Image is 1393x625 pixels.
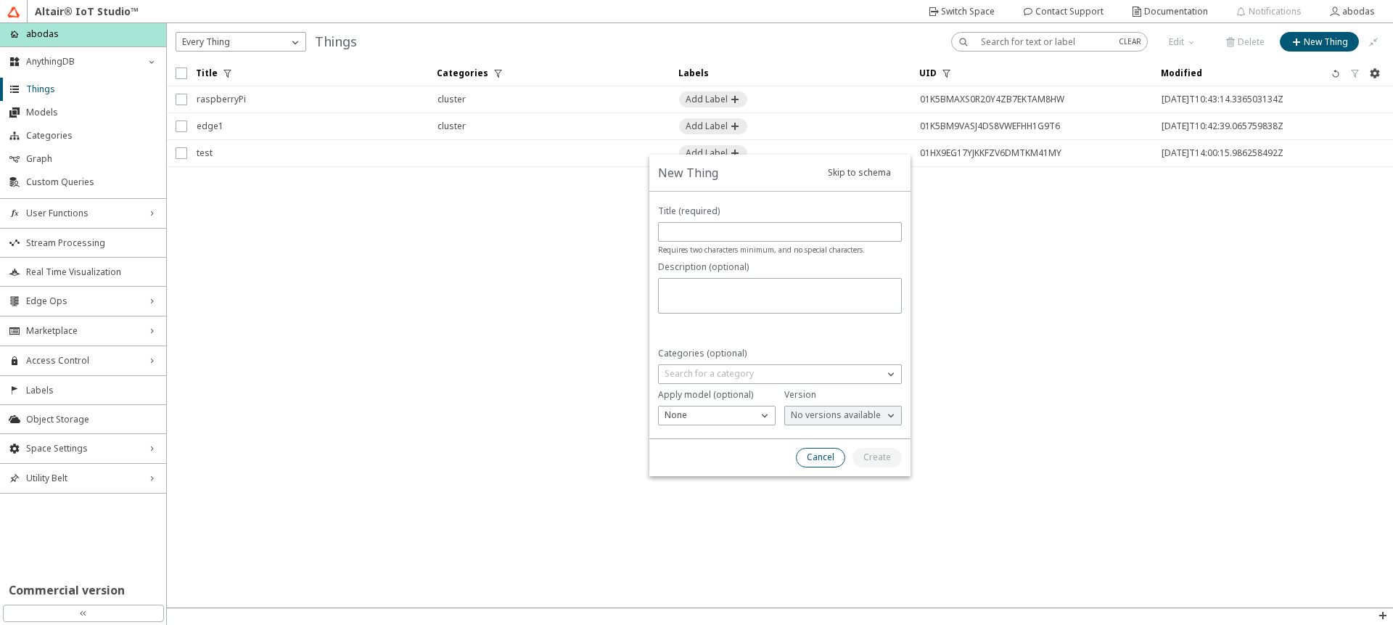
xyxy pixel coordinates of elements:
span: Stream Processing [26,237,157,249]
span: Things [26,83,157,95]
span: Access Control [26,355,140,367]
span: Models [26,107,157,118]
p: abodas [26,28,59,41]
span: Labels [26,385,157,396]
span: Custom Queries [26,176,157,188]
span: Graph [26,153,157,165]
span: Real Time Visualization [26,266,157,278]
span: User Functions [26,208,140,219]
span: Space Settings [26,443,140,454]
span: Utility Belt [26,473,140,484]
span: Marketplace [26,325,140,337]
span: Edge Ops [26,295,140,307]
span: AnythingDB [26,56,140,68]
span: Categories [26,130,157,142]
span: Object Storage [26,414,157,425]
